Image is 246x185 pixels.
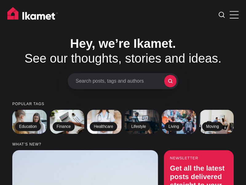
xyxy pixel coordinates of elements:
[15,122,41,131] h2: Education
[125,110,159,134] a: Lifestyle
[127,122,150,131] h2: Lifestyle
[170,156,228,160] small: Newsletter
[7,7,58,23] img: Ikamet home
[90,122,117,131] h2: Healthcare
[162,110,196,134] a: Living
[12,36,234,66] h1: See our thoughts, stories and ideas.
[53,122,75,131] h2: Finance
[202,122,223,131] h2: Moving
[165,122,183,131] h2: Living
[87,110,121,134] a: Healthcare
[12,110,47,134] a: Education
[70,37,176,50] span: Hey, we’re Ikamet.
[12,102,234,106] small: Popular tags
[50,110,84,134] a: Finance
[76,78,164,84] span: Search posts, tags and authors
[12,142,234,146] small: What’s new?
[199,110,234,134] a: Moving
